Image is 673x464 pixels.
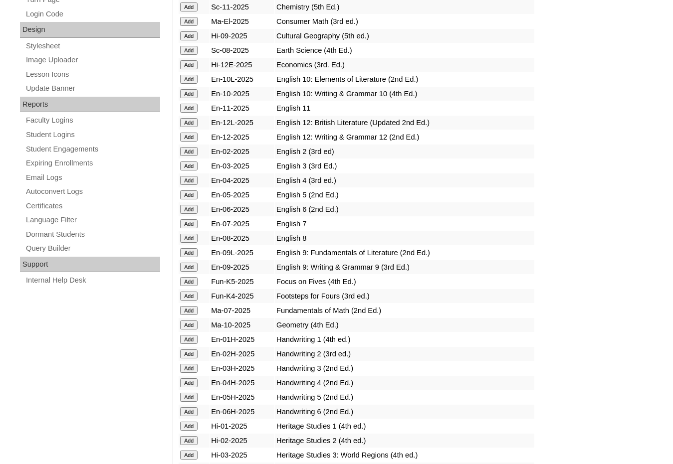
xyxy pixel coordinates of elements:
[275,304,534,317] td: Fundamentals of Math (2nd Ed.)
[210,217,274,231] td: En-07-2025
[210,14,274,28] td: Ma-El-2025
[180,234,198,243] input: Add
[275,318,534,332] td: Geometry (4th Ed.)
[275,202,534,216] td: English 6 (2nd Ed.)
[180,17,198,26] input: Add
[275,14,534,28] td: Consumer Math (3rd ed.)
[210,173,274,187] td: En-04-2025
[210,376,274,390] td: En-04H-2025
[180,205,198,214] input: Add
[180,104,198,113] input: Add
[275,448,534,462] td: Heritage Studies 3: World Regions (4th ed.)
[25,68,160,81] a: Lesson Icons
[275,29,534,43] td: Cultural Geography (5th ed.)
[180,277,198,286] input: Add
[275,130,534,144] td: English 12: Writing & Grammar 12 (2nd Ed.)
[210,434,274,448] td: Hi-02-2025
[210,318,274,332] td: Ma-10-2025
[20,257,160,273] div: Support
[275,87,534,101] td: English 10: Writing & Grammar 10 (4th Ed.)
[25,157,160,169] a: Expiring Enrollments
[275,231,534,245] td: English 8
[210,361,274,375] td: En-03H-2025
[180,248,198,257] input: Add
[25,129,160,141] a: Student Logins
[210,448,274,462] td: Hi-03-2025
[275,173,534,187] td: English 4 (3rd ed.)
[210,43,274,57] td: Sc-08-2025
[275,419,534,433] td: Heritage Studies 1 (4th ed.)
[210,289,274,303] td: Fun-K4-2025
[275,145,534,158] td: English 2 (3rd ed)
[20,22,160,38] div: Design
[25,8,160,20] a: Login Code
[210,145,274,158] td: En-02-2025
[210,159,274,173] td: En-03-2025
[275,289,534,303] td: Footsteps for Fours (3rd ed.)
[210,332,274,346] td: En-01H-2025
[275,405,534,419] td: Handwriting 6 (2nd Ed.)
[25,54,160,66] a: Image Uploader
[275,72,534,86] td: English 10: Elements of Literature (2nd Ed.)
[210,101,274,115] td: En-11-2025
[180,118,198,127] input: Add
[275,260,534,274] td: English 9: Writing & Grammar 9 (3rd Ed.)
[180,422,198,431] input: Add
[180,292,198,301] input: Add
[180,349,198,358] input: Add
[25,242,160,255] a: Query Builder
[180,320,198,329] input: Add
[210,202,274,216] td: En-06-2025
[180,190,198,199] input: Add
[210,246,274,260] td: En-09L-2025
[180,219,198,228] input: Add
[275,376,534,390] td: Handwriting 4 (2nd Ed.)
[210,58,274,72] td: Hi-12E-2025
[25,143,160,155] a: Student Engagements
[275,116,534,130] td: English 12: British Literature (Updated 2nd Ed.)
[180,306,198,315] input: Add
[210,260,274,274] td: En-09-2025
[180,407,198,416] input: Add
[180,2,198,11] input: Add
[25,228,160,241] a: Dormant Students
[180,60,198,69] input: Add
[275,188,534,202] td: English 5 (2nd Ed.)
[25,82,160,95] a: Update Banner
[275,347,534,361] td: Handwriting 2 (3rd ed.)
[210,29,274,43] td: Hi-09-2025
[275,159,534,173] td: English 3 (3rd Ed.)
[180,335,198,344] input: Add
[180,263,198,272] input: Add
[210,275,274,289] td: Fun-K5-2025
[180,133,198,142] input: Add
[180,89,198,98] input: Add
[275,217,534,231] td: English 7
[180,393,198,402] input: Add
[180,161,198,170] input: Add
[25,40,160,52] a: Stylesheet
[25,171,160,184] a: Email Logs
[275,361,534,375] td: Handwriting 3 (2nd Ed.)
[275,275,534,289] td: Focus on Fives (4th Ed.)
[180,31,198,40] input: Add
[275,390,534,404] td: Handwriting 5 (2nd Ed.)
[210,72,274,86] td: En-10L-2025
[210,231,274,245] td: En-08-2025
[25,185,160,198] a: Autoconvert Logs
[180,378,198,387] input: Add
[25,200,160,212] a: Certificates
[210,419,274,433] td: Hi-01-2025
[275,58,534,72] td: Economics (3rd. Ed.)
[20,97,160,113] div: Reports
[25,214,160,226] a: Language Filter
[210,87,274,101] td: En-10-2025
[210,188,274,202] td: En-05-2025
[180,176,198,185] input: Add
[210,390,274,404] td: En-05H-2025
[180,46,198,55] input: Add
[180,364,198,373] input: Add
[275,101,534,115] td: English 11
[180,75,198,84] input: Add
[210,405,274,419] td: En-06H-2025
